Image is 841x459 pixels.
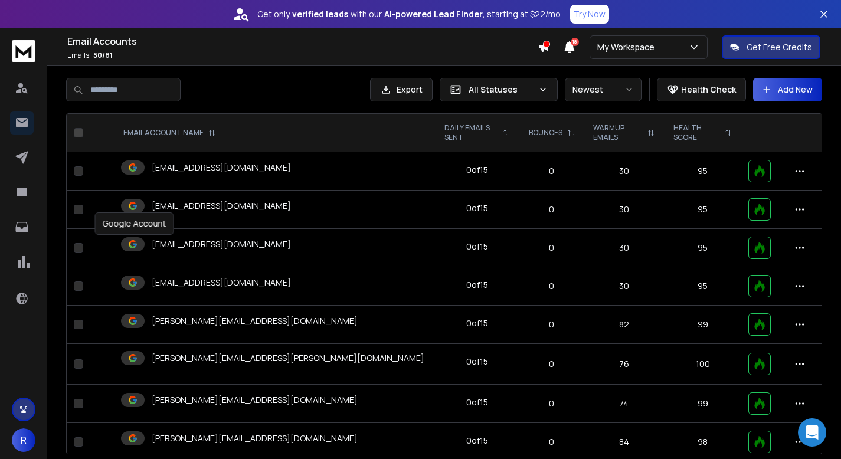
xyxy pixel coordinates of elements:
p: Try Now [574,8,606,20]
p: 0 [526,436,577,448]
strong: AI-powered Lead Finder, [384,8,485,20]
div: 0 of 15 [466,317,488,329]
p: 0 [526,242,577,254]
td: 99 [664,385,741,423]
p: Get Free Credits [747,41,812,53]
button: Add New [753,78,822,101]
p: 0 [526,204,577,215]
span: 50 / 81 [93,50,113,60]
td: 30 [584,191,664,229]
p: [EMAIL_ADDRESS][DOMAIN_NAME] [152,277,291,288]
p: [PERSON_NAME][EMAIL_ADDRESS][DOMAIN_NAME] [152,315,358,327]
div: 0 of 15 [466,202,488,214]
td: 95 [664,152,741,191]
td: 95 [664,191,741,229]
div: 0 of 15 [466,396,488,408]
p: 0 [526,165,577,177]
p: Emails : [67,51,538,60]
button: R [12,428,35,452]
button: Try Now [570,5,609,24]
p: 0 [526,398,577,409]
div: 0 of 15 [466,164,488,176]
p: Health Check [681,84,736,96]
p: Get only with our starting at $22/mo [257,8,561,20]
p: [EMAIL_ADDRESS][DOMAIN_NAME] [152,162,291,173]
div: Google Account [95,212,174,235]
p: [PERSON_NAME][EMAIL_ADDRESS][DOMAIN_NAME] [152,394,358,406]
p: [PERSON_NAME][EMAIL_ADDRESS][PERSON_NAME][DOMAIN_NAME] [152,352,424,364]
div: 0 of 15 [466,435,488,447]
div: 0 of 15 [466,279,488,291]
p: 0 [526,319,577,330]
td: 82 [584,306,664,344]
p: HEALTH SCORE [673,123,720,142]
span: 18 [571,38,579,46]
p: [EMAIL_ADDRESS][DOMAIN_NAME] [152,238,291,250]
button: Get Free Credits [722,35,820,59]
td: 100 [664,344,741,385]
p: 0 [526,280,577,292]
td: 99 [664,306,741,344]
h1: Email Accounts [67,34,538,48]
td: 74 [584,385,664,423]
div: EMAIL ACCOUNT NAME [123,128,215,137]
td: 30 [584,267,664,306]
div: 0 of 15 [466,356,488,368]
img: logo [12,40,35,62]
td: 30 [584,152,664,191]
p: DAILY EMAILS SENT [444,123,498,142]
p: BOUNCES [529,128,562,137]
p: WARMUP EMAILS [593,123,643,142]
p: My Workspace [597,41,659,53]
td: 95 [664,267,741,306]
td: 30 [584,229,664,267]
p: All Statuses [469,84,534,96]
p: 0 [526,358,577,370]
button: Health Check [657,78,746,101]
strong: verified leads [292,8,348,20]
button: Export [370,78,433,101]
td: 95 [664,229,741,267]
p: [PERSON_NAME][EMAIL_ADDRESS][DOMAIN_NAME] [152,432,358,444]
button: Newest [565,78,642,101]
p: [EMAIL_ADDRESS][DOMAIN_NAME] [152,200,291,212]
td: 76 [584,344,664,385]
div: 0 of 15 [466,241,488,253]
div: Open Intercom Messenger [798,418,826,447]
